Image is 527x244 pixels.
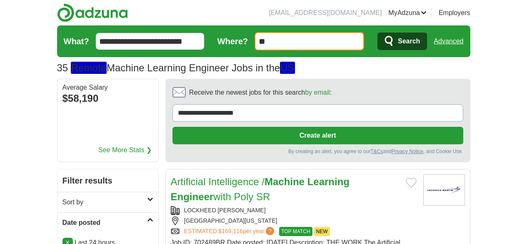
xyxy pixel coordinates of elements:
a: Employers [439,8,470,18]
img: Lockheed Martin logo [423,174,465,206]
span: ? [266,227,274,235]
button: Create alert [172,127,463,144]
a: See More Stats ❯ [98,145,152,155]
a: Privacy Notice [391,148,423,154]
div: Average Salary [62,84,153,91]
h1: Machine Learning Engineer Jobs in the [57,62,295,73]
span: NEW [314,227,330,236]
div: [GEOGRAPHIC_DATA][US_STATE] [171,216,417,225]
h2: Date posted [62,218,147,228]
em: Remote [71,62,107,74]
strong: Engineer [171,191,214,202]
a: LOCKHEED [PERSON_NAME] [184,207,266,214]
div: $58,190 [62,91,153,106]
a: Sort by [57,192,158,212]
a: Artificial Intelligence /Machine Learning Engineerwith Poly SR [171,176,350,202]
a: ESTIMATED:$169,116per year? [184,227,276,236]
span: $169,116 [218,228,242,234]
em: US [280,62,295,74]
img: Adzuna logo [57,3,128,22]
span: TOP MATCH [279,227,312,236]
a: Date posted [57,212,158,233]
a: MyAdzuna [388,8,427,18]
strong: Machine [265,176,305,187]
label: Where? [217,35,248,48]
a: T&Cs [370,148,383,154]
label: What? [64,35,89,48]
a: by email [305,89,330,96]
div: By creating an alert, you agree to our and , and Cookie Use. [172,148,463,155]
h2: Filter results [57,169,158,192]
span: Receive the newest jobs for this search : [189,88,332,98]
span: 35 [57,60,68,75]
button: Search [377,33,427,50]
span: Search [398,33,420,50]
a: Advanced [434,33,463,50]
button: Add to favorite jobs [406,178,417,188]
h2: Sort by [62,197,147,207]
strong: Learning [307,176,350,187]
li: [EMAIL_ADDRESS][DOMAIN_NAME] [269,8,382,18]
